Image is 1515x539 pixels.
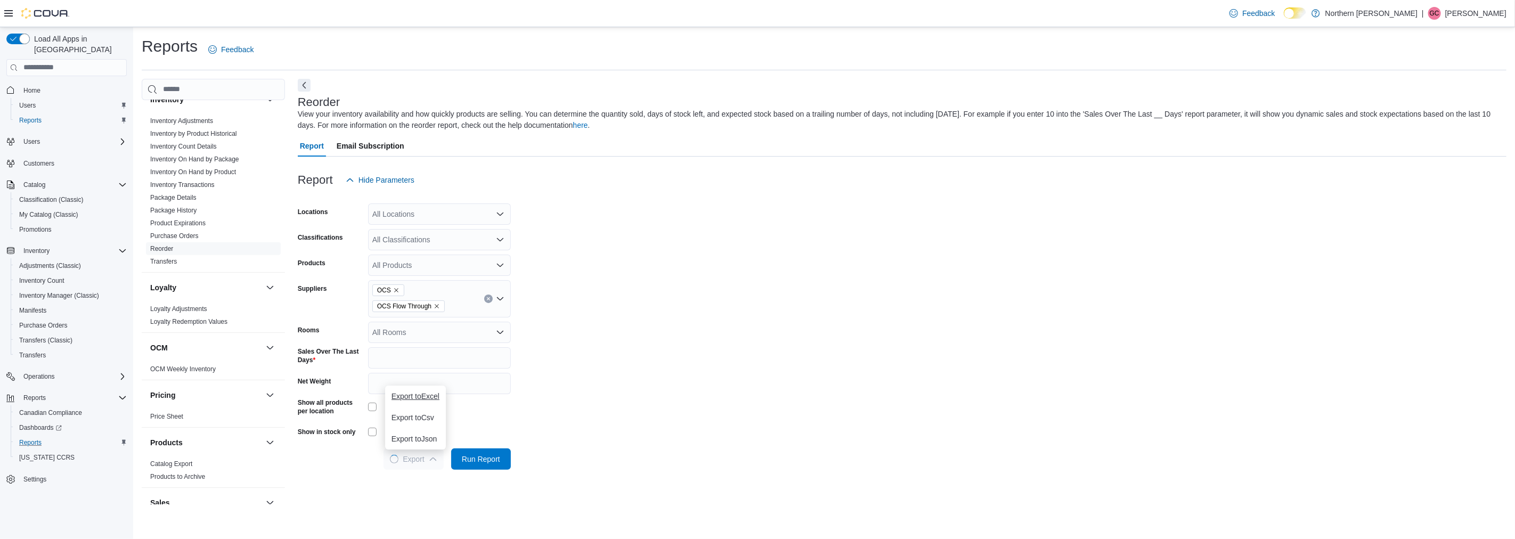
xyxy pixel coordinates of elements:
[150,390,262,401] button: Pricing
[150,282,176,293] h3: Loyalty
[15,193,88,206] a: Classification (Classic)
[11,420,131,435] a: Dashboards
[298,284,327,293] label: Suppliers
[150,181,215,189] a: Inventory Transactions
[142,36,198,57] h1: Reports
[15,451,79,464] a: [US_STATE] CCRS
[1428,7,1441,20] div: Greg Currie
[19,423,62,432] span: Dashboards
[19,262,81,270] span: Adjustments (Classic)
[19,195,84,204] span: Classification (Classic)
[1225,3,1279,24] a: Feedback
[150,194,197,201] a: Package Details
[19,370,59,383] button: Operations
[298,398,364,415] label: Show all products per location
[150,129,237,138] span: Inventory by Product Historical
[11,192,131,207] button: Classification (Classic)
[1445,7,1506,20] p: [PERSON_NAME]
[15,334,77,347] a: Transfers (Classic)
[15,208,83,221] a: My Catalog (Classic)
[150,390,175,401] h3: Pricing
[142,410,285,427] div: Pricing
[23,137,40,146] span: Users
[150,460,192,468] a: Catalog Export
[15,421,66,434] a: Dashboards
[15,334,127,347] span: Transfers (Classic)
[15,289,127,302] span: Inventory Manager (Classic)
[496,328,504,337] button: Open list of options
[150,258,177,265] a: Transfers
[150,282,262,293] button: Loyalty
[392,413,439,422] span: Export to Csv
[150,365,216,373] span: OCM Weekly Inventory
[298,174,333,186] h3: Report
[150,342,168,353] h3: OCM
[19,291,99,300] span: Inventory Manager (Classic)
[150,130,237,137] a: Inventory by Product Historical
[30,34,127,55] span: Load All Apps in [GEOGRAPHIC_DATA]
[393,287,400,293] button: Remove OCS from selection in this group
[11,273,131,288] button: Inventory Count
[11,405,131,420] button: Canadian Compliance
[150,245,173,252] a: Reorder
[15,451,127,464] span: Washington CCRS
[15,319,72,332] a: Purchase Orders
[451,448,511,470] button: Run Report
[15,99,127,112] span: Users
[2,156,131,171] button: Customers
[150,497,262,508] button: Sales
[23,394,46,402] span: Reports
[19,453,75,462] span: [US_STATE] CCRS
[298,428,356,436] label: Show in stock only
[21,8,69,19] img: Cova
[15,421,127,434] span: Dashboards
[15,406,86,419] a: Canadian Compliance
[150,257,177,266] span: Transfers
[19,157,59,170] a: Customers
[19,370,127,383] span: Operations
[11,318,131,333] button: Purchase Orders
[150,168,236,176] a: Inventory On Hand by Product
[150,142,217,151] span: Inventory Count Details
[385,407,446,428] button: Export toCsv
[496,261,504,269] button: Open list of options
[19,391,127,404] span: Reports
[390,455,398,463] span: Loading
[1430,7,1439,20] span: GC
[19,244,127,257] span: Inventory
[11,207,131,222] button: My Catalog (Classic)
[150,219,206,227] span: Product Expirations
[150,472,205,481] span: Products to Archive
[19,321,68,330] span: Purchase Orders
[150,318,227,325] a: Loyalty Redemption Values
[150,219,206,227] a: Product Expirations
[15,289,103,302] a: Inventory Manager (Classic)
[298,79,311,92] button: Next
[19,276,64,285] span: Inventory Count
[264,389,276,402] button: Pricing
[23,247,50,255] span: Inventory
[15,274,69,287] a: Inventory Count
[11,435,131,450] button: Reports
[15,319,127,332] span: Purchase Orders
[2,134,131,149] button: Users
[19,157,127,170] span: Customers
[15,99,40,112] a: Users
[19,438,42,447] span: Reports
[264,436,276,449] button: Products
[19,135,127,148] span: Users
[341,169,419,191] button: Hide Parameters
[15,223,127,236] span: Promotions
[142,458,285,487] div: Products
[462,454,500,464] span: Run Report
[23,475,46,484] span: Settings
[264,496,276,509] button: Sales
[19,210,78,219] span: My Catalog (Classic)
[19,116,42,125] span: Reports
[392,435,439,443] span: Export to Json
[384,448,443,470] button: LoadingExport
[150,413,183,420] a: Price Sheet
